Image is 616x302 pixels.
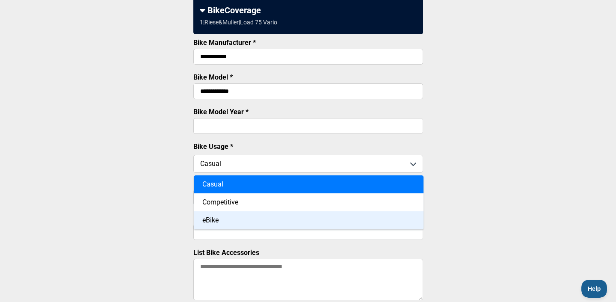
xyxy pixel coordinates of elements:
label: Bike Purchase Price * [193,179,260,187]
div: Casual [194,175,423,193]
div: BikeCoverage [200,5,417,15]
div: Competitive [194,193,423,211]
label: List Bike Accessories [193,249,259,257]
label: Bike Usage * [193,142,233,151]
iframe: Toggle Customer Support [581,280,607,298]
div: eBike [194,211,423,229]
div: 1 | Riese&Muller | Load 75 Vario [200,19,277,26]
label: Bike Manufacturer * [193,38,256,47]
label: Bike Serial Number [193,214,253,222]
label: Bike Model * [193,73,233,81]
label: Bike Model Year * [193,108,249,116]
